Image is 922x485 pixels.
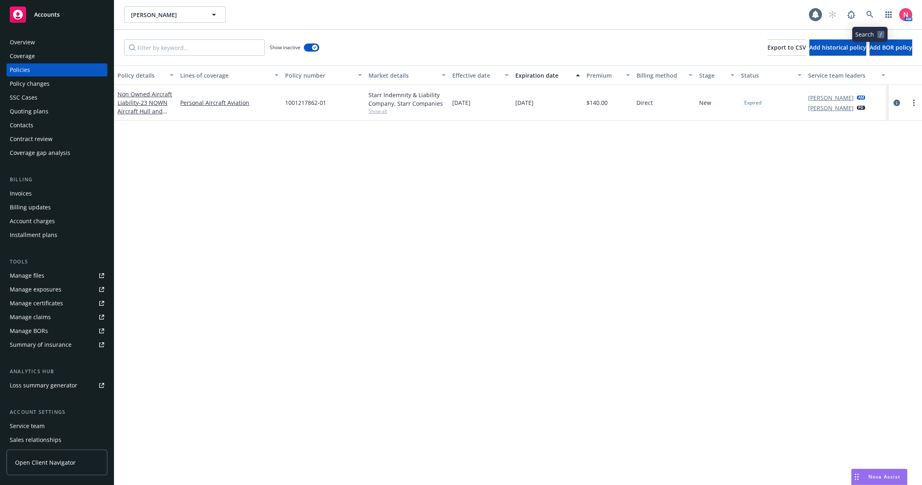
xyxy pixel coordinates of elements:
[696,65,738,85] button: Stage
[808,71,876,80] div: Service team leaders
[868,473,900,480] span: Nova Assist
[7,133,107,146] a: Contract review
[824,7,841,23] a: Start snowing
[118,90,172,124] a: Non Owned Aircraft Liability
[270,44,301,51] span: Show inactive
[808,94,854,102] a: [PERSON_NAME]
[515,98,534,107] span: [DATE]
[177,65,281,85] button: Lines of coverage
[633,65,696,85] button: Billing method
[7,258,107,266] div: Tools
[368,91,446,108] div: Starr Indemnity & Liability Company, Starr Companies
[10,146,70,159] div: Coverage gap analysis
[7,379,107,392] a: Loss summary generator
[180,98,278,107] a: Personal Aircraft Aviation
[699,71,726,80] div: Stage
[843,7,859,23] a: Report a Bug
[7,228,107,241] a: Installment plans
[870,39,912,56] button: Add BOR policy
[583,65,633,85] button: Premium
[10,91,37,104] div: SSC Cases
[852,469,862,485] div: Drag to move
[7,146,107,159] a: Coverage gap analysis
[7,105,107,118] a: Quoting plans
[7,187,107,200] a: Invoices
[7,269,107,282] a: Manage files
[10,105,48,118] div: Quoting plans
[741,71,793,80] div: Status
[7,433,107,446] a: Sales relationships
[738,65,805,85] button: Status
[7,338,107,351] a: Summary of insurance
[15,458,76,467] span: Open Client Navigator
[870,43,912,51] span: Add BOR policy
[7,36,107,49] a: Overview
[7,201,107,214] a: Billing updates
[7,408,107,416] div: Account settings
[368,108,446,115] span: Show all
[10,379,77,392] div: Loss summary generator
[7,63,107,76] a: Policies
[7,91,107,104] a: SSC Cases
[124,39,265,56] input: Filter by keyword...
[180,71,269,80] div: Lines of coverage
[452,98,471,107] span: [DATE]
[7,297,107,310] a: Manage certificates
[892,98,902,108] a: circleInformation
[744,99,761,107] span: Expired
[368,71,437,80] div: Market details
[7,420,107,433] a: Service team
[7,215,107,228] a: Account charges
[512,65,583,85] button: Expiration date
[118,71,165,80] div: Policy details
[10,77,50,90] div: Policy changes
[10,119,33,132] div: Contacts
[365,65,449,85] button: Market details
[285,71,353,80] div: Policy number
[124,7,226,23] button: [PERSON_NAME]
[131,11,201,19] span: [PERSON_NAME]
[282,65,366,85] button: Policy number
[7,324,107,337] a: Manage BORs
[10,433,61,446] div: Sales relationships
[808,104,854,112] a: [PERSON_NAME]
[449,65,512,85] button: Effective date
[7,77,107,90] a: Policy changes
[586,71,621,80] div: Premium
[881,7,897,23] a: Switch app
[10,187,32,200] div: Invoices
[10,324,48,337] div: Manage BORs
[851,469,907,485] button: Nova Assist
[909,98,919,108] a: more
[636,71,684,80] div: Billing method
[34,11,60,18] span: Accounts
[767,39,806,56] button: Export to CSV
[636,98,653,107] span: Direct
[7,368,107,376] div: Analytics hub
[10,338,72,351] div: Summary of insurance
[452,71,499,80] div: Effective date
[10,50,35,63] div: Coverage
[10,36,35,49] div: Overview
[809,43,866,51] span: Add historical policy
[10,228,57,241] div: Installment plans
[699,98,711,107] span: New
[7,119,107,132] a: Contacts
[805,65,889,85] button: Service team leaders
[586,98,608,107] span: $140.00
[7,3,107,26] a: Accounts
[7,311,107,324] a: Manage claims
[767,43,806,51] span: Export to CSV
[862,7,878,23] a: Search
[7,283,107,296] a: Manage exposures
[515,71,571,80] div: Expiration date
[7,50,107,63] a: Coverage
[10,63,30,76] div: Policies
[10,201,51,214] div: Billing updates
[10,215,55,228] div: Account charges
[10,269,44,282] div: Manage files
[285,98,326,107] span: 1001217862-01
[809,39,866,56] button: Add historical policy
[10,297,63,310] div: Manage certificates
